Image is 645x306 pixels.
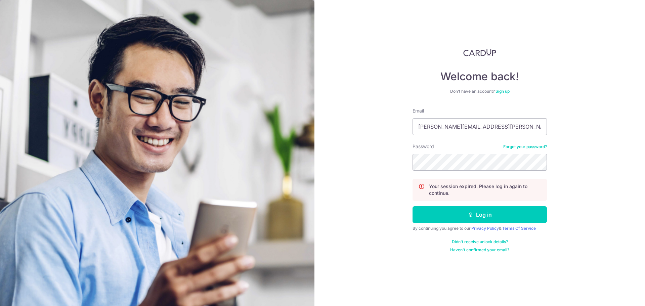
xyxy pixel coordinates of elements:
img: CardUp Logo [463,48,496,56]
h4: Welcome back! [413,70,547,83]
button: Log in [413,206,547,223]
p: Your session expired. Please log in again to continue. [429,183,541,196]
div: Don’t have an account? [413,89,547,94]
label: Email [413,107,424,114]
a: Didn't receive unlock details? [452,239,508,245]
label: Password [413,143,434,150]
a: Privacy Policy [471,226,499,231]
a: Forgot your password? [503,144,547,149]
input: Enter your Email [413,118,547,135]
a: Terms Of Service [502,226,536,231]
div: By continuing you agree to our & [413,226,547,231]
a: Sign up [496,89,510,94]
a: Haven't confirmed your email? [450,247,509,253]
